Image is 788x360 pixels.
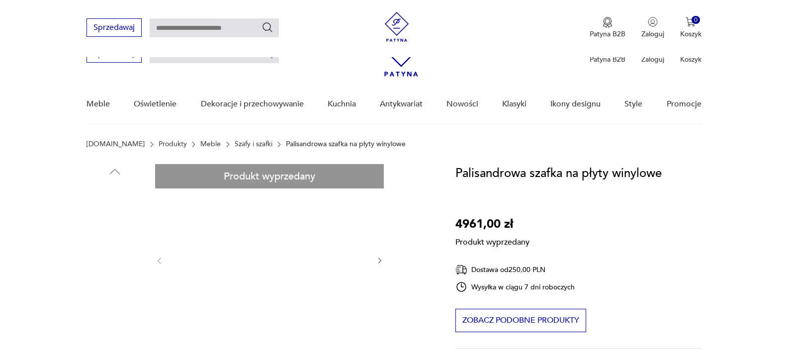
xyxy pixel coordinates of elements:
[262,21,273,33] button: Szukaj
[455,164,662,183] h1: Palisandrowa szafka na płyty winylowe
[200,140,221,148] a: Meble
[380,85,423,123] a: Antykwariat
[550,85,601,123] a: Ikony designu
[455,281,575,293] div: Wysyłka w ciągu 7 dni roboczych
[87,85,110,123] a: Meble
[87,18,142,37] button: Sprzedawaj
[648,17,658,27] img: Ikonka użytkownika
[382,12,412,42] img: Patyna - sklep z meblami i dekoracjami vintage
[686,17,696,27] img: Ikona koszyka
[328,85,356,123] a: Kuchnia
[235,140,272,148] a: Szafy i szafki
[455,234,529,248] p: Produkt wyprzedany
[502,85,526,123] a: Klasyki
[87,51,142,58] a: Sprzedawaj
[641,29,664,39] p: Zaloguj
[680,55,701,64] p: Koszyk
[590,29,625,39] p: Patyna B2B
[624,85,642,123] a: Style
[603,17,613,28] img: Ikona medalu
[692,16,700,24] div: 0
[455,309,586,332] button: Zobacz podobne produkty
[87,25,142,32] a: Sprzedawaj
[680,17,701,39] button: 0Koszyk
[680,29,701,39] p: Koszyk
[667,85,701,123] a: Promocje
[159,140,187,148] a: Produkty
[455,215,529,234] p: 4961,00 zł
[641,17,664,39] button: Zaloguj
[201,85,304,123] a: Dekoracje i przechowywanie
[446,85,478,123] a: Nowości
[590,17,625,39] button: Patyna B2B
[455,264,575,276] div: Dostawa od 250,00 PLN
[590,17,625,39] a: Ikona medaluPatyna B2B
[590,55,625,64] p: Patyna B2B
[134,85,176,123] a: Oświetlenie
[455,264,467,276] img: Ikona dostawy
[87,140,145,148] a: [DOMAIN_NAME]
[286,140,406,148] p: Palisandrowa szafka na płyty winylowe
[641,55,664,64] p: Zaloguj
